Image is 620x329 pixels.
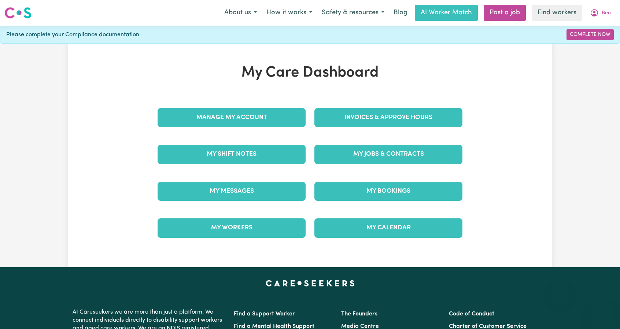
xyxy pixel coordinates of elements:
[553,282,567,297] iframe: Close message
[602,9,611,17] span: Ben
[158,108,306,127] a: Manage My Account
[314,182,462,201] a: My Bookings
[314,218,462,237] a: My Calendar
[158,218,306,237] a: My Workers
[6,30,141,39] span: Please complete your Compliance documentation.
[262,5,317,21] button: How it works
[449,311,494,317] a: Code of Conduct
[314,145,462,164] a: My Jobs & Contracts
[314,108,462,127] a: Invoices & Approve Hours
[415,5,478,21] a: AI Worker Match
[591,300,614,323] iframe: Button to launch messaging window
[153,64,467,82] h1: My Care Dashboard
[158,145,306,164] a: My Shift Notes
[158,182,306,201] a: My Messages
[234,311,295,317] a: Find a Support Worker
[585,5,616,21] button: My Account
[532,5,582,21] a: Find workers
[4,4,32,21] a: Careseekers logo
[389,5,412,21] a: Blog
[341,311,377,317] a: The Founders
[219,5,262,21] button: About us
[567,29,614,40] a: Complete Now
[4,6,32,19] img: Careseekers logo
[484,5,526,21] a: Post a job
[266,280,355,286] a: Careseekers home page
[317,5,389,21] button: Safety & resources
